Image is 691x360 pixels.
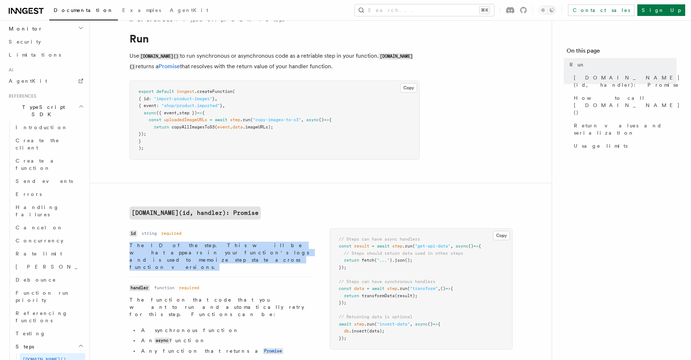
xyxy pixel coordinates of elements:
[233,124,243,130] span: data
[129,285,150,291] code: handler
[139,146,144,151] span: );
[339,322,351,327] span: await
[16,331,46,336] span: Testing
[122,7,161,13] span: Examples
[349,328,367,334] span: .insert
[6,74,85,87] a: AgentKit
[13,154,85,175] a: Create a function
[6,67,13,73] span: AI
[387,286,397,291] span: step
[156,110,177,115] span: ({ event
[144,110,156,115] span: async
[407,286,410,291] span: (
[637,4,685,16] a: Sign Up
[400,83,417,93] button: Copy
[405,258,412,263] span: ();
[364,322,374,327] span: .run
[397,286,407,291] span: .run
[354,286,364,291] span: data
[574,74,680,89] span: [DOMAIN_NAME](id, handler): Promise
[13,340,85,353] button: Steps
[194,89,233,94] span: .createFunction
[344,251,463,256] span: // Steps should return data used in other steps
[230,117,240,122] span: step
[159,63,180,70] a: Promise
[161,103,220,108] span: "shop/product.imported"
[415,244,451,249] span: "get-api-data"
[49,2,118,20] a: Documentation
[6,25,43,32] span: Monitor
[129,230,137,237] code: id
[118,2,165,20] a: Examples
[6,48,85,61] a: Limitations
[451,244,453,249] span: ,
[412,244,415,249] span: (
[217,124,230,130] span: event
[377,322,410,327] span: "insert-data"
[456,244,468,249] span: async
[390,258,392,263] span: )
[473,244,478,249] span: =>
[16,138,59,151] span: Create the client
[344,293,359,298] span: return
[54,7,114,13] span: Documentation
[402,244,412,249] span: .run
[410,322,412,327] span: ,
[571,91,676,119] a: How to call [DOMAIN_NAME]()
[139,347,312,355] li: Any function that returns a
[141,230,157,236] dd: string
[13,234,85,247] a: Concurrency
[395,293,418,298] span: (result);
[129,206,261,220] code: [DOMAIN_NAME](id, handler): Promise
[13,121,85,134] a: Introduction
[372,286,384,291] span: await
[339,265,346,270] span: });
[16,264,122,270] span: [PERSON_NAME]
[16,158,59,171] span: Create a function
[16,225,63,230] span: Cancel on
[344,328,349,334] span: db
[329,117,332,122] span: {
[13,247,85,260] a: Rate limit
[9,39,41,45] span: Security
[154,285,174,291] dd: function
[149,96,151,101] span: :
[571,119,676,139] a: Return values and serialization
[569,61,585,68] span: Run
[164,117,207,122] span: uploadedImageURLs
[438,322,440,327] span: {
[222,103,225,108] span: ,
[574,122,676,136] span: Return values and serialization
[129,51,420,72] p: Use to run synchronous or asynchronous code as a retriable step in your function. returns a that ...
[354,322,364,327] span: step
[354,244,369,249] span: result
[177,89,194,94] span: inngest
[440,286,445,291] span: ()
[339,300,346,305] span: });
[438,286,440,291] span: ,
[16,178,73,184] span: Send events
[428,322,433,327] span: ()
[433,322,438,327] span: =>
[13,273,85,286] a: Debounce
[16,238,63,244] span: Concurrency
[377,258,390,263] span: "..."
[13,327,85,340] a: Testing
[16,277,56,283] span: Debounce
[156,89,174,94] span: default
[6,22,85,35] button: Monitor
[6,35,85,48] a: Security
[243,124,273,130] span: .imageURLs);
[179,110,197,115] span: step })
[263,348,283,354] code: Promise
[478,244,481,249] span: {
[377,244,390,249] span: await
[372,244,374,249] span: =
[362,258,374,263] span: fetch
[13,175,85,188] a: Send events
[367,328,384,334] span: (data);
[374,322,377,327] span: (
[170,7,208,13] span: AgentKit
[339,279,435,284] span: // Steps can have synchronous handlers
[324,117,329,122] span: =>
